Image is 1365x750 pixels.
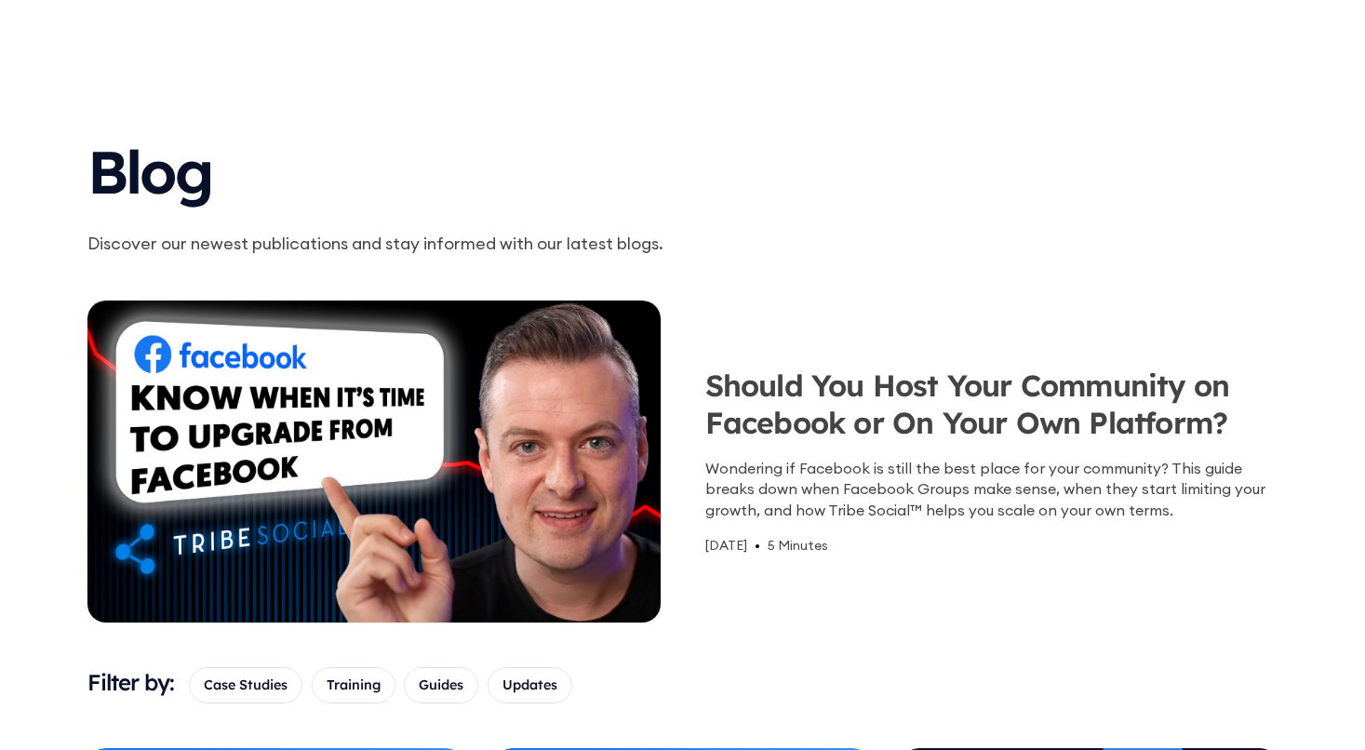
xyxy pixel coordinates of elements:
span: Training [327,675,381,695]
form: Email Form [189,667,1278,703]
p: Discover our newest publications and stay informed with our latest blogs. [87,231,802,256]
h3: Filter by: [87,667,174,699]
span: Updates [502,675,557,695]
div: • [755,535,760,556]
a: Should You Host Your Community on Facebook or On Your Own Platform?Wondering if Facebook is still... [87,301,1278,623]
div: Wondering if Facebook is still the best place for your community? This guide breaks down when Fac... [705,458,1278,520]
h1: Blog [87,119,802,216]
div: 5 Minutes [768,535,828,556]
span: Guides [419,675,463,695]
span: Case Studies [204,675,288,695]
div: [DATE] [705,535,747,556]
h3: Should You Host Your Community on Facebook or On Your Own Platform? [705,367,1278,450]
